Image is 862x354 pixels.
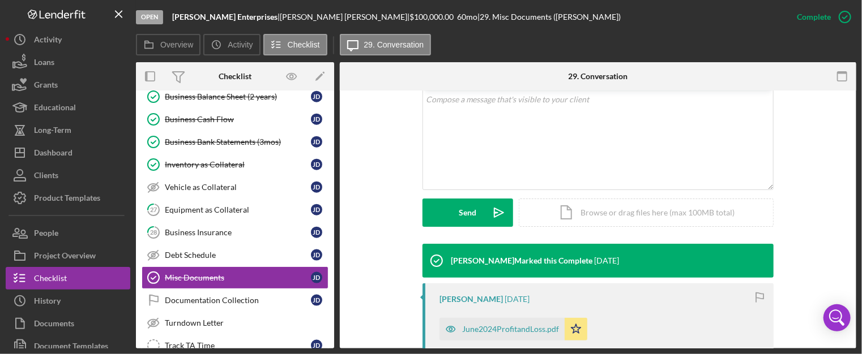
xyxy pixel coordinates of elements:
a: 28Business InsuranceJD [142,221,328,244]
label: Checklist [288,40,320,49]
a: Vehicle as CollateralJD [142,176,328,198]
time: 2024-09-06 14:08 [594,256,619,265]
div: | 29. Misc Documents ([PERSON_NAME]) [477,12,621,21]
div: Dashboard [34,141,72,167]
div: Business Balance Sheet (2 years) [165,92,311,101]
div: [PERSON_NAME] [PERSON_NAME] | [280,12,409,21]
button: Educational [6,96,130,119]
div: Business Insurance [165,228,311,237]
a: Business Balance Sheet (2 years)JD [142,85,328,108]
div: Checklist [219,72,251,81]
label: Overview [160,40,193,49]
div: Send [459,198,477,227]
div: Clients [34,164,58,189]
div: Business Cash Flow [165,115,311,124]
b: [PERSON_NAME] Enterprises [172,12,278,21]
div: Long-Term [34,119,71,144]
div: J D [311,136,322,148]
div: J D [311,295,322,306]
div: Debt Schedule [165,251,311,260]
tspan: 27 [150,206,157,213]
div: J D [311,204,322,215]
div: J D [311,159,322,170]
label: Activity [228,40,253,49]
button: Dashboard [6,141,130,164]
a: Debt ScheduleJD [142,244,328,266]
div: J D [311,227,322,238]
div: J D [311,340,322,351]
div: 60 mo [457,12,477,21]
a: Business Bank Statements (3mos)JD [142,131,328,153]
div: Track TA Time [165,341,311,350]
button: 29. Conversation [340,34,432,55]
div: June2024ProfitandLoss.pdf [462,325,559,334]
button: Clients [6,164,130,187]
div: Product Templates [34,187,100,212]
a: Inventory as CollateralJD [142,153,328,176]
button: Activity [6,28,130,51]
div: Inventory as Collateral [165,160,311,169]
div: Complete [797,6,831,28]
a: Misc DocumentsJD [142,266,328,289]
div: Educational [34,96,76,122]
time: 2024-09-05 18:14 [505,295,530,304]
div: Loans [34,51,54,76]
div: Open [136,10,163,24]
a: Business Cash FlowJD [142,108,328,131]
div: Turndown Letter [165,318,328,327]
div: Equipment as Collateral [165,205,311,214]
div: | [172,12,280,21]
div: Open Intercom Messenger [823,304,851,331]
button: Send [423,198,513,227]
div: Business Bank Statements (3mos) [165,137,311,146]
button: Checklist [263,34,327,55]
div: [PERSON_NAME] [439,295,503,304]
div: [PERSON_NAME] Marked this Complete [451,256,592,265]
button: Complete [786,6,856,28]
div: Checklist [34,267,67,292]
div: Grants [34,74,58,99]
a: Documentation CollectionJD [142,289,328,312]
div: J D [311,91,322,102]
button: Checklist [6,267,130,290]
div: Documentation Collection [165,296,311,305]
div: J D [311,114,322,125]
button: Project Overview [6,244,130,267]
div: $100,000.00 [409,12,457,21]
button: Product Templates [6,187,130,209]
div: J D [311,249,322,261]
div: J D [311,182,322,193]
button: Documents [6,312,130,335]
button: Overview [136,34,200,55]
button: Loans [6,51,130,74]
button: June2024ProfitandLoss.pdf [439,318,587,340]
button: Long-Term [6,119,130,141]
label: 29. Conversation [364,40,424,49]
div: 29. Conversation [569,72,628,81]
div: People [34,222,58,247]
button: History [6,290,130,312]
a: Turndown Letter [142,312,328,334]
a: 27Equipment as CollateralJD [142,198,328,221]
div: Project Overview [34,244,96,270]
div: J D [311,272,322,283]
div: Misc Documents [165,273,311,282]
div: Documents [34,312,74,338]
button: Activity [203,34,260,55]
button: People [6,222,130,244]
div: History [34,290,61,315]
button: Grants [6,74,130,96]
tspan: 28 [150,228,157,236]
